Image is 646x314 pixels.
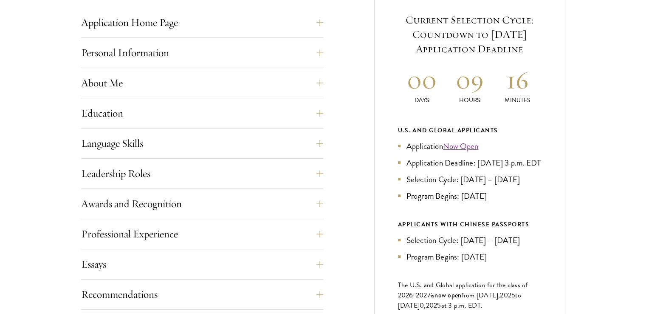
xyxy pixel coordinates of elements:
[398,13,542,56] h5: Current Selection Cycle: Countdown to [DATE] Application Deadline
[437,300,441,311] span: 5
[398,140,542,152] li: Application
[398,219,542,230] div: APPLICANTS WITH CHINESE PASSPORTS
[398,251,542,263] li: Program Begins: [DATE]
[81,254,323,274] button: Essays
[398,96,446,105] p: Days
[426,300,437,311] span: 202
[81,133,323,154] button: Language Skills
[500,290,511,300] span: 202
[434,290,461,300] span: now open
[413,290,427,300] span: -202
[446,96,494,105] p: Hours
[398,157,542,169] li: Application Deadline: [DATE] 3 p.m. EDT
[81,12,323,33] button: Application Home Page
[398,280,528,300] span: The U.S. and Global application for the class of 202
[81,224,323,244] button: Professional Experience
[409,290,413,300] span: 6
[424,300,426,311] span: ,
[398,125,542,136] div: U.S. and Global Applicants
[81,43,323,63] button: Personal Information
[494,96,542,105] p: Minutes
[494,64,542,96] h2: 16
[81,103,323,123] button: Education
[398,290,521,311] span: to [DATE]
[81,163,323,184] button: Leadership Roles
[443,140,479,152] a: Now Open
[398,190,542,202] li: Program Begins: [DATE]
[431,290,435,300] span: is
[446,64,494,96] h2: 09
[81,194,323,214] button: Awards and Recognition
[427,290,431,300] span: 7
[441,300,483,311] span: at 3 p.m. EDT.
[420,300,424,311] span: 0
[398,234,542,246] li: Selection Cycle: [DATE] – [DATE]
[81,284,323,305] button: Recommendations
[461,290,500,300] span: from [DATE],
[398,173,542,186] li: Selection Cycle: [DATE] – [DATE]
[398,64,446,96] h2: 00
[511,290,515,300] span: 5
[81,73,323,93] button: About Me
